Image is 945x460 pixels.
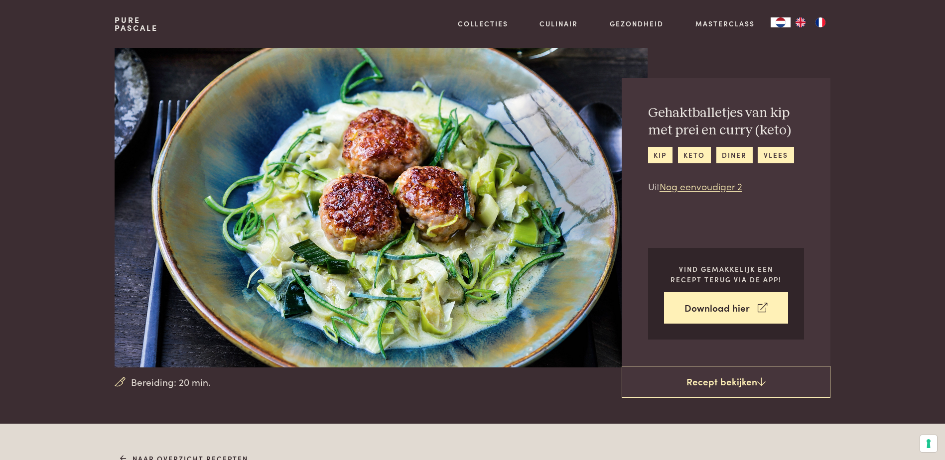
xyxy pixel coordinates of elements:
[791,17,830,27] ul: Language list
[115,16,158,32] a: PurePascale
[458,18,508,29] a: Collecties
[678,147,711,163] a: keto
[648,105,804,139] h2: Gehaktballetjes van kip met prei en curry (keto)
[648,179,804,194] p: Uit
[648,147,673,163] a: kip
[610,18,664,29] a: Gezondheid
[771,17,791,27] a: NL
[920,435,937,452] button: Uw voorkeuren voor toestemming voor trackingtechnologieën
[695,18,755,29] a: Masterclass
[810,17,830,27] a: FR
[664,292,788,324] a: Download hier
[791,17,810,27] a: EN
[664,264,788,284] p: Vind gemakkelijk een recept terug via de app!
[771,17,791,27] div: Language
[771,17,830,27] aside: Language selected: Nederlands
[716,147,753,163] a: diner
[758,147,794,163] a: vlees
[131,375,211,389] span: Bereiding: 20 min.
[540,18,578,29] a: Culinair
[660,179,742,193] a: Nog eenvoudiger 2
[622,366,830,398] a: Recept bekijken
[115,48,647,367] img: Gehaktballetjes van kip met prei en curry (keto)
